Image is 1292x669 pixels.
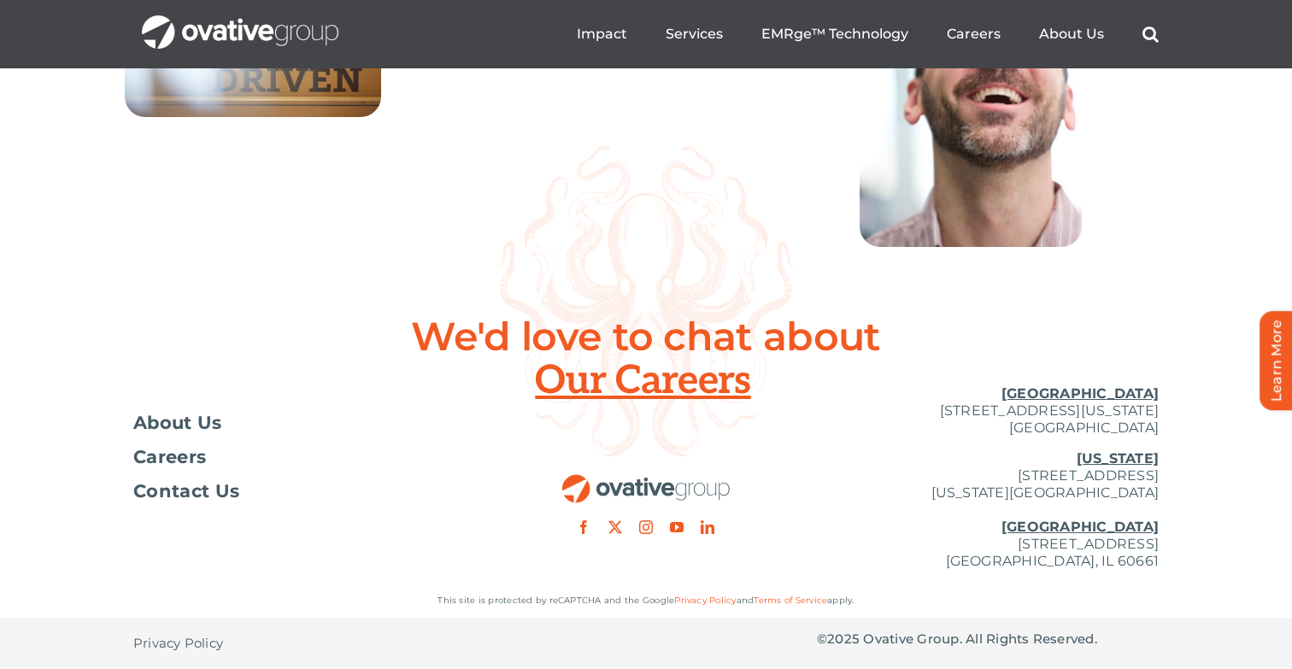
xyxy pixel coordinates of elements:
[817,450,1159,570] p: [STREET_ADDRESS] [US_STATE][GEOGRAPHIC_DATA] [STREET_ADDRESS] [GEOGRAPHIC_DATA], IL 60661
[701,520,714,534] a: linkedin
[561,472,731,489] a: OG_Full_horizontal_RGB
[133,592,1159,609] p: This site is protected by reCAPTCHA and the Google and apply.
[674,595,736,606] a: Privacy Policy
[817,385,1159,437] p: [STREET_ADDRESS][US_STATE] [GEOGRAPHIC_DATA]
[133,618,475,669] nav: Footer - Privacy Policy
[133,449,206,466] span: Careers
[670,520,684,534] a: youtube
[133,414,475,500] nav: Footer Menu
[133,618,223,669] a: Privacy Policy
[860,25,1082,247] img: Home – Careers 8
[761,26,908,43] a: EMRge™ Technology
[577,7,1159,62] nav: Menu
[133,414,475,431] a: About Us
[608,520,622,534] a: twitter
[1039,26,1104,43] a: About Us
[577,520,590,534] a: facebook
[133,483,475,500] a: Contact Us
[754,595,827,606] a: Terms of Service
[133,483,239,500] span: Contact Us
[947,26,1001,43] a: Careers
[133,449,475,466] a: Careers
[827,631,860,647] span: 2025
[639,520,653,534] a: instagram
[666,26,723,43] a: Services
[1001,519,1159,535] u: [GEOGRAPHIC_DATA]
[133,635,223,652] span: Privacy Policy
[142,14,338,30] a: OG_Full_horizontal_WHT
[1077,450,1159,467] u: [US_STATE]
[1142,26,1159,43] a: Search
[133,414,222,431] span: About Us
[817,631,1159,648] p: © Ovative Group. All Rights Reserved.
[535,360,756,402] span: Our Careers
[577,26,627,43] a: Impact
[1001,385,1159,402] u: [GEOGRAPHIC_DATA]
